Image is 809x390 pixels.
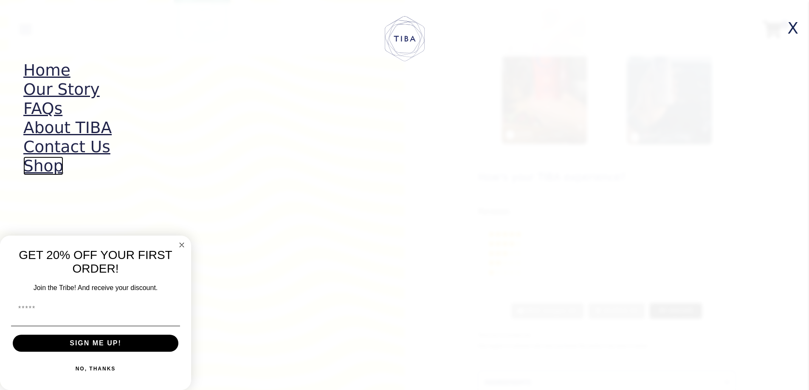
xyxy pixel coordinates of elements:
a: Our Story [23,80,100,99]
input: Email [11,300,180,317]
a: Shop [23,157,63,175]
button: NO, THANKS [11,360,180,377]
a: About TIBA [23,118,112,137]
span: GET 20% OFF YOUR FIRST ORDER! [19,248,172,275]
span: X [782,15,804,42]
img: underline [11,326,180,326]
a: FAQs [23,99,62,118]
span: Join the Tribe! And receive your discount. [34,284,158,291]
a: Contact Us [23,137,110,156]
a: Home [23,61,70,80]
button: SIGN ME UP! [13,335,178,352]
button: Close dialog [177,240,187,250]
